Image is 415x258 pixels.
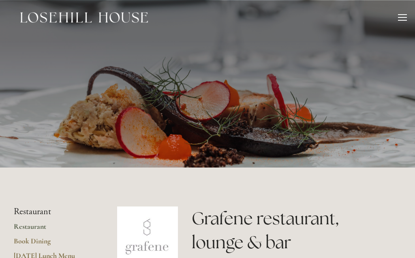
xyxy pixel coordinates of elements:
[14,222,91,236] a: Restaurant
[14,236,91,251] a: Book Dining
[20,12,148,23] img: Losehill House
[14,206,91,217] li: Restaurant
[192,206,401,254] h1: Grafene restaurant, lounge & bar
